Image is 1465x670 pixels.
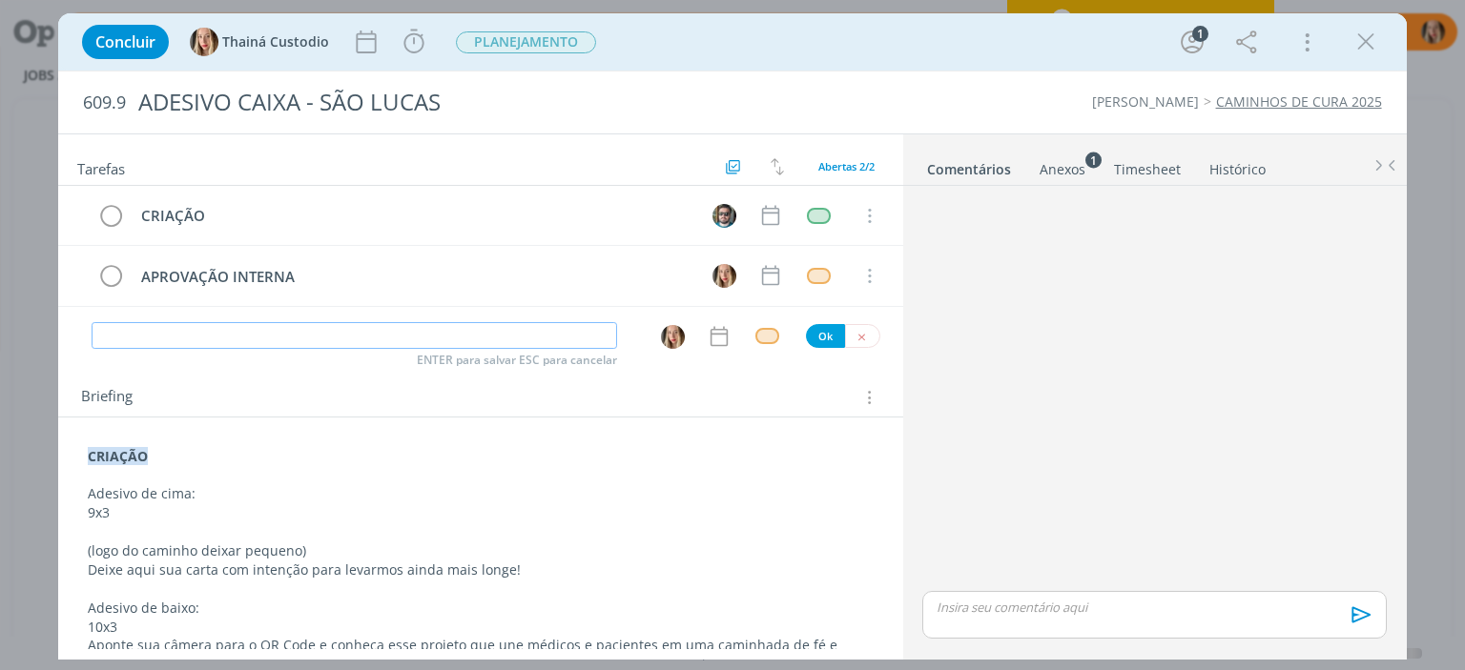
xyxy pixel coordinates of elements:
[711,201,739,230] button: R
[88,560,873,579] p: Deixe aqui sua carta com intenção para levarmos ainda mais longe!
[818,159,875,173] span: Abertas 2/2
[1216,92,1382,111] a: CAMINHOS DE CURA 2025
[133,265,694,289] div: APROVAÇÃO INTERNA
[83,92,126,113] span: 609.9
[455,30,597,54] button: PLANEJAMENTO
[1177,27,1207,57] button: 1
[88,447,148,465] strong: CRIAÇÃO
[88,503,873,522] p: 9x3
[95,34,155,50] span: Concluir
[1113,152,1182,179] a: Timesheet
[88,618,873,637] p: 10x3
[771,158,784,175] img: arrow-down-up.svg
[712,204,736,228] img: R
[660,324,686,350] button: T
[190,28,218,56] img: T
[88,484,873,503] p: Adesivo de cima:
[1192,26,1208,42] div: 1
[130,79,833,126] div: ADESIVO CAIXA - SÃO LUCAS
[81,385,133,410] span: Briefing
[1208,152,1267,179] a: Histórico
[88,541,873,560] p: (logo do caminho deixar pequeno)
[190,28,329,56] button: TThainá Custodio
[77,155,125,178] span: Tarefas
[88,599,873,618] p: Adesivo de baixo:
[712,264,736,288] img: T
[926,152,1012,179] a: Comentários
[1085,152,1102,168] sup: 1
[1040,160,1085,179] div: Anexos
[58,13,1406,660] div: dialog
[82,25,169,59] button: Concluir
[806,324,845,348] button: Ok
[222,35,329,49] span: Thainá Custodio
[133,204,694,228] div: CRIAÇÃO
[711,261,739,290] button: T
[417,353,617,368] span: ENTER para salvar ESC para cancelar
[1092,92,1199,111] a: [PERSON_NAME]
[456,31,596,53] span: PLANEJAMENTO
[661,325,685,349] img: T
